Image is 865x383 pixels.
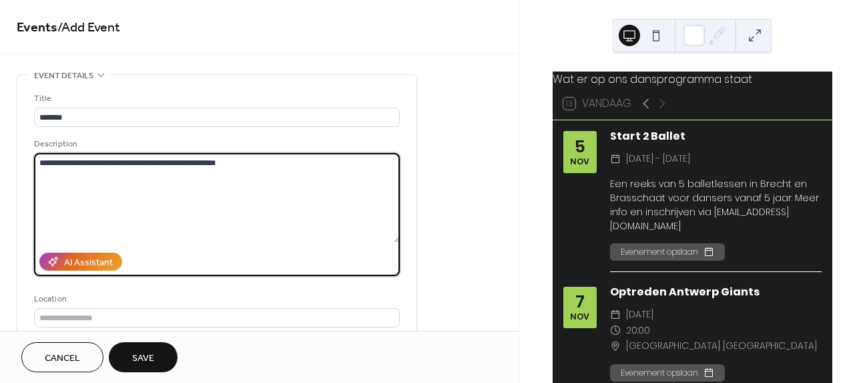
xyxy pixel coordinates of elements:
div: Location [34,292,397,306]
div: nov [570,313,589,322]
span: 20:00 [626,323,650,339]
span: [DATE] - [DATE] [626,151,690,167]
div: ​ [610,307,621,323]
span: / Add Event [57,15,120,41]
div: nov [570,158,589,166]
button: Save [109,342,178,372]
div: AI Assistant [64,256,113,270]
div: Description [34,137,397,151]
button: Evenement opslaan [610,243,725,261]
div: Start 2 Ballet [610,128,822,144]
a: Events [17,15,57,41]
span: [DATE] [626,307,653,323]
div: Title [34,92,397,106]
span: Save [132,352,154,366]
div: Optreden Antwerp Giants [610,284,822,300]
div: ​ [610,338,621,354]
span: [GEOGRAPHIC_DATA] [GEOGRAPHIC_DATA] [626,338,817,354]
span: Event details [34,69,93,83]
div: 7 [575,293,585,310]
button: Evenement opslaan [610,364,725,382]
div: ​ [610,151,621,167]
button: Cancel [21,342,103,372]
div: 5 [575,138,585,155]
div: ​ [610,323,621,339]
div: Wat er op ons dansprogramma staat [553,72,832,88]
span: Cancel [45,352,80,366]
div: Een reeks van 5 balletlessen in Brecht en Brasschaat voor dansers vanaf 5 jaar. Meer info en insc... [610,177,822,233]
button: AI Assistant [39,253,122,271]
